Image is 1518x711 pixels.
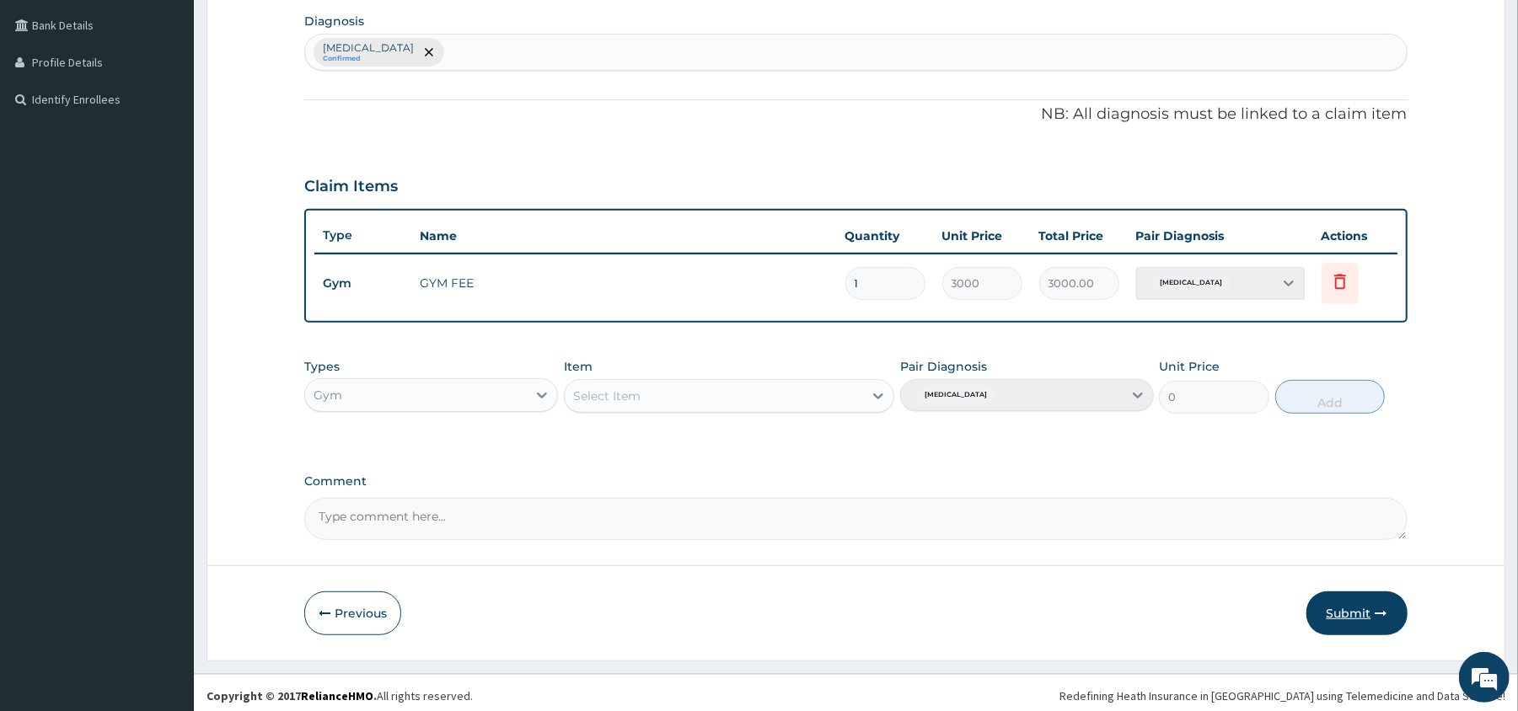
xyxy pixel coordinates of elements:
[411,266,836,300] td: GYM FEE
[304,591,401,635] button: Previous
[98,212,233,382] span: We're online!
[88,94,283,116] div: Chat with us now
[314,268,411,299] td: Gym
[304,178,398,196] h3: Claim Items
[837,219,934,253] th: Quantity
[304,474,1407,489] label: Comment
[1128,219,1313,253] th: Pair Diagnosis
[564,358,593,375] label: Item
[304,360,340,374] label: Types
[301,688,373,703] a: RelianceHMO
[314,220,411,251] th: Type
[276,8,317,49] div: Minimize live chat window
[1313,219,1397,253] th: Actions
[304,13,364,29] label: Diagnosis
[1059,687,1505,704] div: Redefining Heath Insurance in [GEOGRAPHIC_DATA] using Telemedicine and Data Science!
[900,358,987,375] label: Pair Diagnosis
[304,104,1407,126] p: NB: All diagnosis must be linked to a claim item
[1031,219,1128,253] th: Total Price
[934,219,1031,253] th: Unit Price
[1306,591,1408,635] button: Submit
[207,688,377,703] strong: Copyright © 2017 .
[8,460,321,519] textarea: Type your message and hit 'Enter'
[573,388,641,404] div: Select Item
[1159,358,1220,375] label: Unit Price
[1275,380,1386,414] button: Add
[411,219,836,253] th: Name
[31,84,68,126] img: d_794563401_company_1708531726252_794563401
[314,387,342,404] div: Gym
